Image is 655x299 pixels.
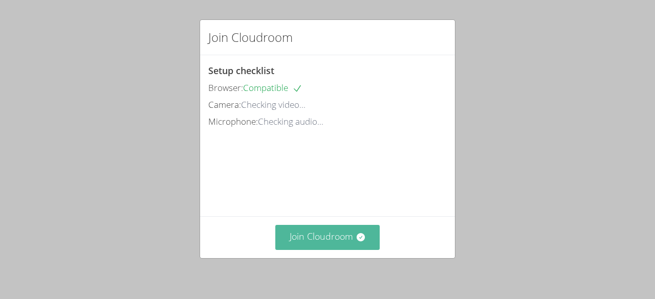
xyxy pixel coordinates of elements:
span: Checking audio... [258,116,323,127]
h2: Join Cloudroom [208,28,293,47]
span: Checking video... [241,99,305,110]
button: Join Cloudroom [275,225,380,250]
span: Setup checklist [208,64,274,77]
span: Browser: [208,82,243,94]
span: Camera: [208,99,241,110]
span: Microphone: [208,116,258,127]
span: Compatible [243,82,302,94]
